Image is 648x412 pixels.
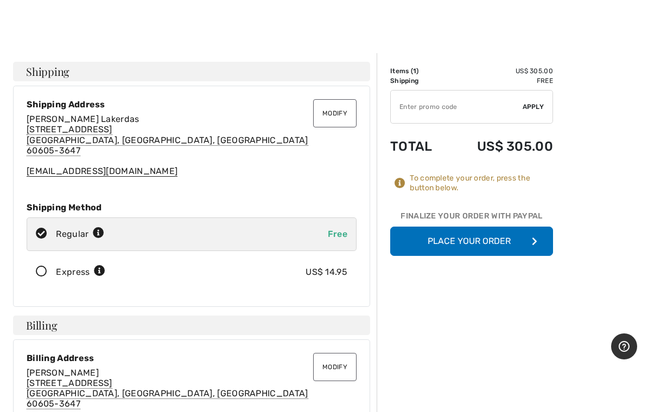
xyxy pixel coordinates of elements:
div: Billing Address [27,353,357,363]
td: Total [390,128,448,165]
button: Modify [313,99,357,127]
div: Shipping Method [27,202,357,213]
span: Free [328,229,347,239]
iframe: Opens a widget where you can find more information [611,333,637,360]
span: Billing [26,320,57,331]
div: Shipping Address [27,99,357,110]
td: Shipping [390,76,448,86]
span: [PERSON_NAME] [27,368,99,378]
td: Items ( ) [390,66,448,76]
span: Apply [523,102,544,112]
input: Promo code [391,91,523,123]
span: 1 [413,67,416,75]
button: Modify [313,353,357,381]
div: To complete your order, press the button below. [410,173,553,193]
td: US$ 305.00 [448,128,553,165]
div: Express [56,266,105,279]
div: Regular [56,228,104,241]
span: Shipping [26,66,69,77]
td: Free [448,76,553,86]
td: US$ 305.00 [448,66,553,76]
span: [PERSON_NAME] Lakerdas [27,114,139,124]
div: US$ 14.95 [306,266,347,279]
button: Place Your Order [390,227,553,256]
div: Finalize Your Order with PayPal [390,210,553,227]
